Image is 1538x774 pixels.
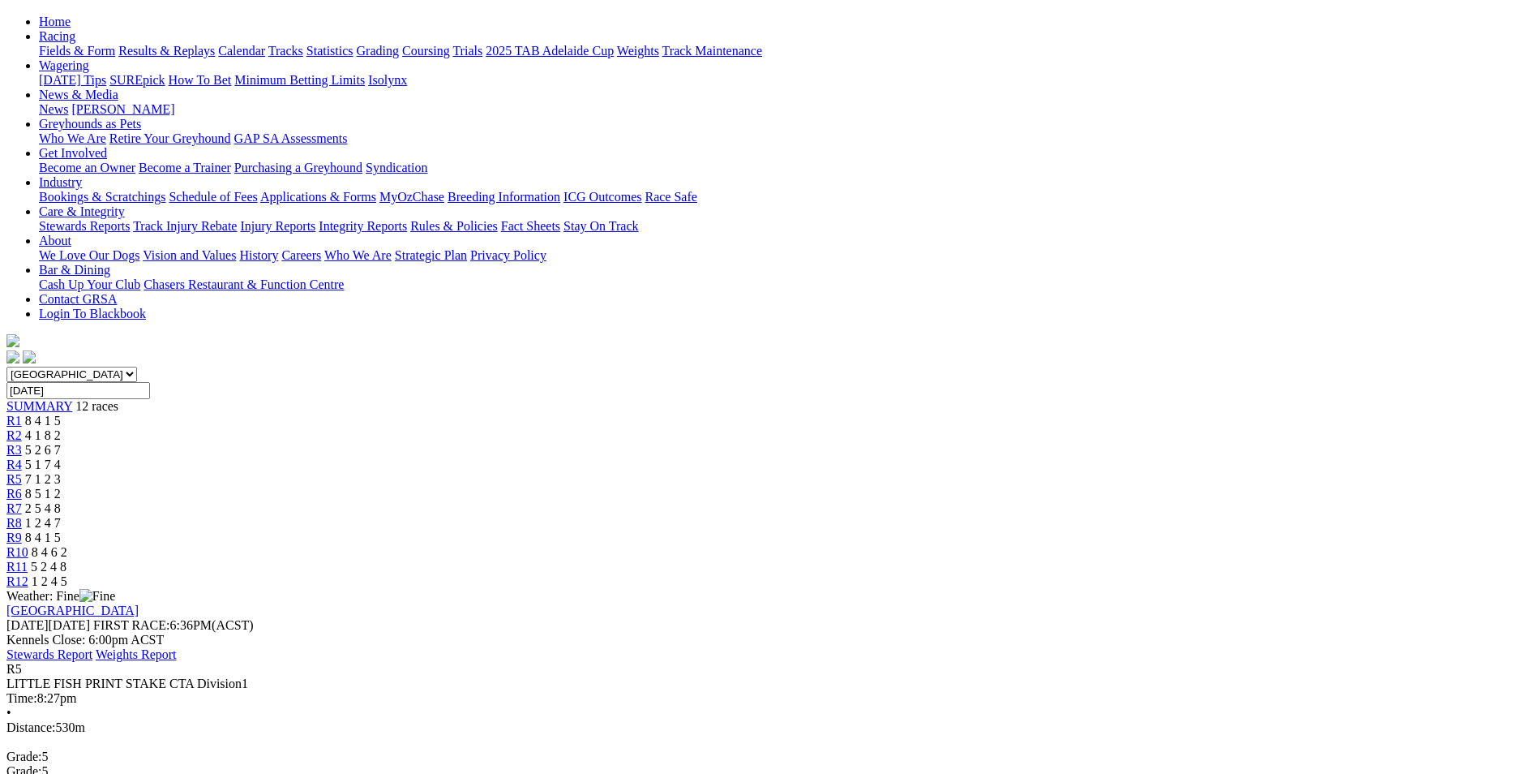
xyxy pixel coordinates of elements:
div: Get Involved [39,161,1532,175]
a: Tracks [268,44,303,58]
img: twitter.svg [23,350,36,363]
span: FIRST RACE: [93,618,169,632]
a: About [39,234,71,247]
a: Vision and Values [143,248,236,262]
a: Schedule of Fees [169,190,257,204]
a: Chasers Restaurant & Function Centre [144,277,344,291]
a: R3 [6,443,22,457]
div: News & Media [39,102,1532,117]
a: Race Safe [645,190,696,204]
a: [DATE] Tips [39,73,106,87]
a: Trials [452,44,482,58]
a: Get Involved [39,146,107,160]
span: 5 1 7 4 [25,458,61,471]
a: Industry [39,175,82,189]
span: 12 races [75,399,118,413]
a: ICG Outcomes [563,190,641,204]
a: Breeding Information [448,190,560,204]
a: Strategic Plan [395,248,467,262]
a: Privacy Policy [470,248,546,262]
a: 2025 TAB Adelaide Cup [486,44,614,58]
a: [PERSON_NAME] [71,102,174,116]
div: Industry [39,190,1532,204]
a: Become a Trainer [139,161,231,174]
a: Who We Are [39,131,106,145]
a: R7 [6,501,22,515]
a: Results & Replays [118,44,215,58]
a: Racing [39,29,75,43]
a: R2 [6,428,22,442]
a: Minimum Betting Limits [234,73,365,87]
input: Select date [6,382,150,399]
a: Rules & Policies [410,219,498,233]
span: 1 2 4 7 [25,516,61,530]
span: [DATE] [6,618,49,632]
a: R9 [6,531,22,544]
a: Syndication [366,161,427,174]
a: R5 [6,472,22,486]
a: Calendar [218,44,265,58]
a: Greyhounds as Pets [39,117,141,131]
span: 4 1 8 2 [25,428,61,442]
div: 530m [6,720,1532,735]
a: Careers [281,248,321,262]
div: Kennels Close: 6:00pm ACST [6,633,1532,647]
a: Track Maintenance [662,44,762,58]
div: 8:27pm [6,691,1532,706]
a: R1 [6,414,22,428]
span: 5 2 4 8 [31,560,66,574]
div: Bar & Dining [39,277,1532,292]
a: R12 [6,574,28,588]
a: Contact GRSA [39,292,117,306]
a: History [239,248,278,262]
img: Fine [79,589,115,604]
span: 7 1 2 3 [25,472,61,486]
a: We Love Our Dogs [39,248,139,262]
a: R6 [6,487,22,501]
div: Wagering [39,73,1532,88]
div: 5 [6,750,1532,764]
a: Retire Your Greyhound [109,131,231,145]
a: Grading [357,44,399,58]
a: R8 [6,516,22,530]
span: Weather: Fine [6,589,115,603]
a: R4 [6,458,22,471]
span: Time: [6,691,37,705]
span: SUMMARY [6,399,72,413]
span: Grade: [6,750,42,763]
a: Stewards Reports [39,219,130,233]
a: News & Media [39,88,118,101]
a: Injury Reports [240,219,315,233]
span: 8 4 1 5 [25,414,61,428]
a: Cash Up Your Club [39,277,140,291]
a: Wagering [39,58,89,72]
a: Integrity Reports [319,219,407,233]
a: News [39,102,68,116]
a: SUREpick [109,73,165,87]
a: Isolynx [368,73,407,87]
a: Purchasing a Greyhound [234,161,362,174]
span: 6:36PM(ACST) [93,618,254,632]
a: Care & Integrity [39,204,125,218]
a: Login To Blackbook [39,307,146,320]
a: Stay On Track [563,219,638,233]
a: How To Bet [169,73,232,87]
a: Bar & Dining [39,263,110,277]
div: Care & Integrity [39,219,1532,234]
span: 8 4 6 2 [32,545,67,559]
a: Statistics [306,44,353,58]
a: R10 [6,545,28,559]
span: Distance: [6,720,55,734]
a: R11 [6,560,28,574]
span: 1 2 4 5 [32,574,67,588]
